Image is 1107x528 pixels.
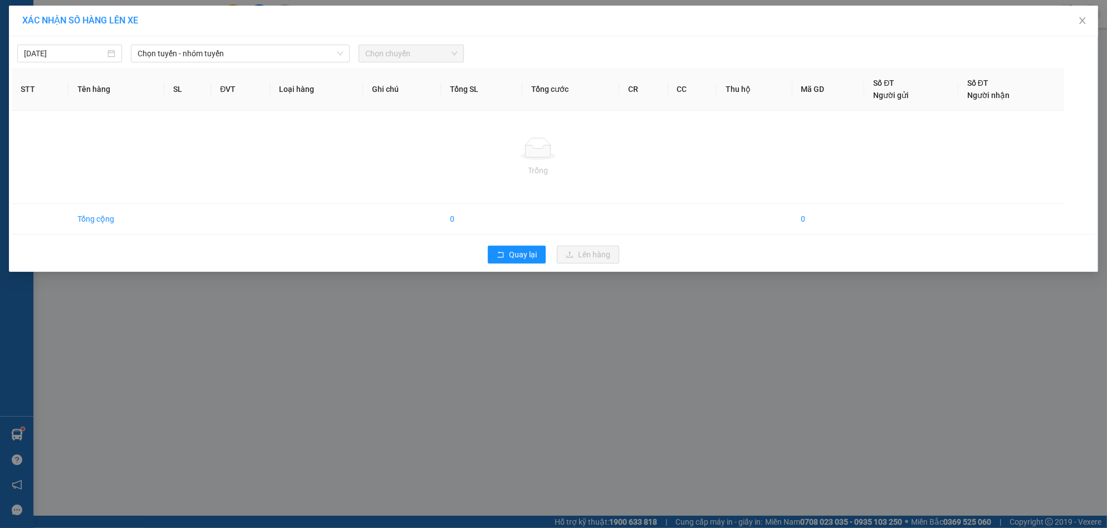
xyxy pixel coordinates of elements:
span: Số ĐT [967,79,988,87]
th: CC [668,68,717,111]
span: XÁC NHẬN SỐ HÀNG LÊN XE [22,15,138,26]
th: Thu hộ [717,68,792,111]
th: SL [164,68,211,111]
span: Người gửi [873,91,909,100]
span: close [1078,16,1087,25]
th: Ghi chú [363,68,441,111]
th: Tổng SL [441,68,522,111]
td: Tổng cộng [68,204,164,234]
span: down [337,50,344,57]
span: rollback [497,251,504,260]
span: Chọn chuyến [365,45,457,62]
div: Trống [21,164,1055,177]
th: Loại hàng [270,68,363,111]
td: 0 [441,204,522,234]
th: CR [619,68,668,111]
th: Mã GD [792,68,865,111]
th: STT [12,68,68,111]
span: Số ĐT [873,79,894,87]
button: rollbackQuay lại [488,246,546,263]
th: ĐVT [211,68,270,111]
button: Close [1067,6,1098,37]
span: Người nhận [967,91,1010,100]
span: Quay lại [509,248,537,261]
span: Chọn tuyến - nhóm tuyến [138,45,343,62]
input: 12/09/2025 [24,47,105,60]
button: uploadLên hàng [557,246,619,263]
th: Tên hàng [68,68,164,111]
th: Tổng cước [522,68,619,111]
td: 0 [792,204,865,234]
